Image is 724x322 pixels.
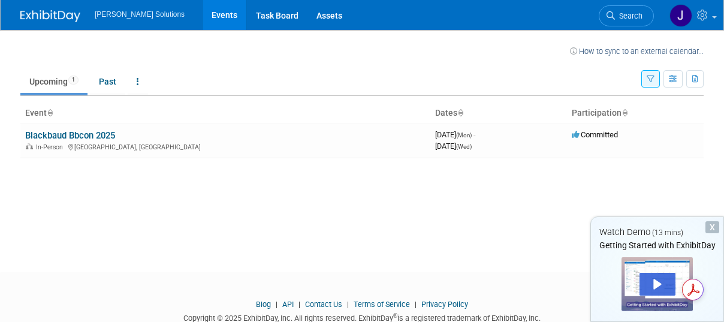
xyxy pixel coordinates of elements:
[599,5,654,26] a: Search
[456,132,472,139] span: (Mon)
[435,130,475,139] span: [DATE]
[652,228,683,237] span: (13 mins)
[669,4,692,27] img: Jadie Gamble
[473,130,475,139] span: -
[295,300,303,309] span: |
[591,239,723,251] div: Getting Started with ExhibitDay
[412,300,420,309] span: |
[344,300,352,309] span: |
[591,226,723,239] div: Watch Demo
[567,103,704,124] th: Participation
[36,143,67,151] span: In-Person
[305,300,342,309] a: Contact Us
[354,300,410,309] a: Terms of Service
[95,10,185,19] span: [PERSON_NAME] Solutions
[47,108,53,118] a: Sort by Event Name
[435,142,472,151] span: [DATE]
[20,70,88,93] a: Upcoming1
[90,70,125,93] a: Past
[20,103,430,124] th: Event
[705,221,719,233] div: Dismiss
[26,143,33,149] img: In-Person Event
[20,10,80,22] img: ExhibitDay
[622,108,628,118] a: Sort by Participation Type
[570,47,704,56] a: How to sync to an external calendar...
[393,312,397,319] sup: ®
[256,300,271,309] a: Blog
[572,130,618,139] span: Committed
[639,273,675,296] div: Play
[457,108,463,118] a: Sort by Start Date
[430,103,567,124] th: Dates
[68,76,79,85] span: 1
[25,130,115,141] a: Blackbaud Bbcon 2025
[456,143,472,150] span: (Wed)
[282,300,294,309] a: API
[421,300,468,309] a: Privacy Policy
[25,142,426,151] div: [GEOGRAPHIC_DATA], [GEOGRAPHIC_DATA]
[273,300,280,309] span: |
[615,11,642,20] span: Search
